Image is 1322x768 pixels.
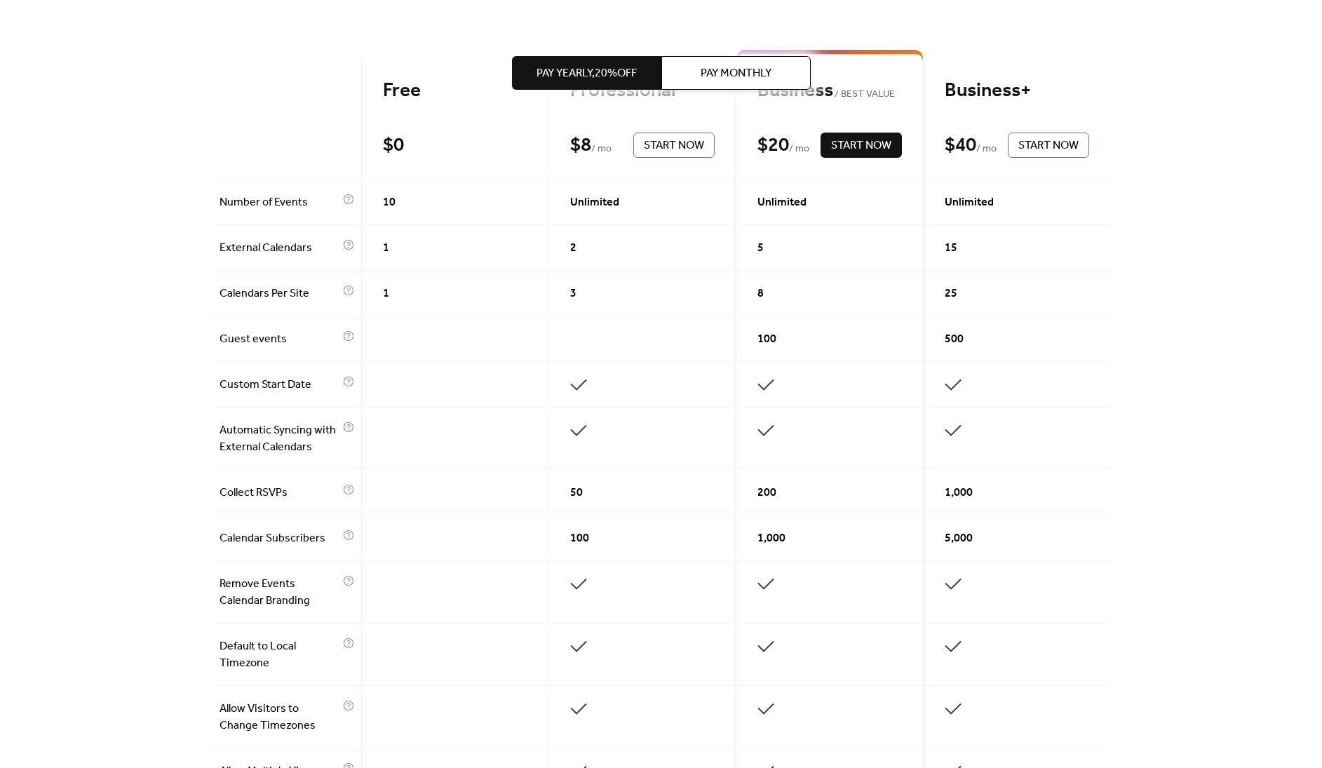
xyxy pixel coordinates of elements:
span: 5 [757,240,764,257]
span: 200 [757,485,776,501]
div: Business [757,79,902,103]
span: / mo [591,141,612,158]
span: Automatic Syncing with External Calendars [220,422,339,456]
span: Pay Monthly [701,65,771,82]
span: Default to Local Timezone [220,638,339,672]
span: Calendar Subscribers [220,530,339,547]
span: 1,000 [945,485,973,501]
span: Allow Visitors to Change Timezones [220,701,339,734]
span: / mo [976,141,997,158]
div: $ 8 [570,133,591,158]
span: Unlimited [757,194,807,211]
span: Start Now [1018,137,1079,154]
span: Number of Events [220,194,339,211]
span: Guest events [220,331,339,348]
span: Start Now [831,137,891,154]
span: 100 [757,331,776,348]
span: Calendars Per Site [220,285,339,302]
span: Custom Start Date [220,377,339,393]
div: $ 0 [383,133,404,158]
span: Unlimited [570,194,619,211]
span: / mo [789,141,809,158]
button: Pay Monthly [661,56,811,90]
span: 500 [945,331,964,348]
span: 50 [570,485,583,501]
span: Pay Yearly, 20% off [537,65,637,82]
span: 3 [570,285,576,302]
span: 100 [570,530,589,547]
span: 8 [757,285,764,302]
span: 5,000 [945,530,973,547]
span: 1 [383,285,389,302]
span: 15 [945,240,957,257]
span: 25 [945,285,957,302]
div: Free [383,79,527,103]
button: Start Now [1008,133,1089,158]
span: 10 [383,194,396,211]
div: $ 40 [945,133,976,158]
div: Business+ [945,79,1089,103]
span: Start Now [644,137,704,154]
button: Start Now [821,133,902,158]
span: Collect RSVPs [220,485,339,501]
button: Pay Yearly,20%off [512,56,661,90]
div: $ 20 [757,133,789,158]
span: 1,000 [757,530,785,547]
span: External Calendars [220,240,339,257]
span: 2 [570,240,576,257]
span: 1 [383,240,389,257]
span: Unlimited [945,194,994,211]
span: Remove Events Calendar Branding [220,576,339,609]
span: BEST VALUE [833,86,896,103]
